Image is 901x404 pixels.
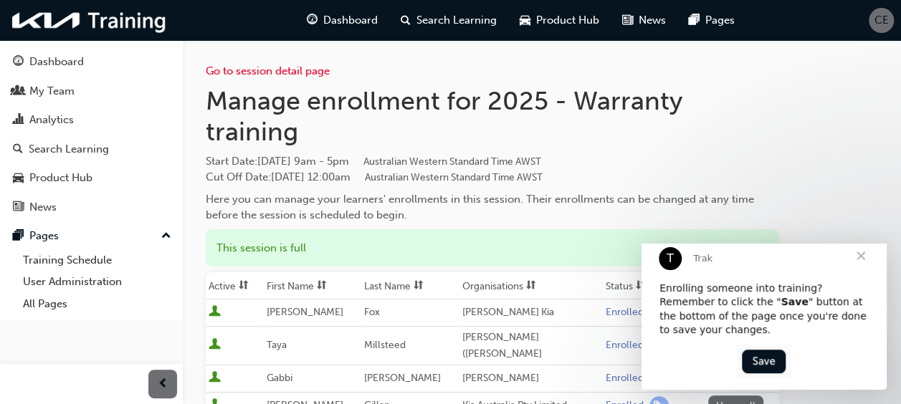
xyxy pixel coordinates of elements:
[13,56,24,69] span: guage-icon
[536,12,599,29] span: Product Hub
[622,11,633,29] span: news-icon
[364,372,441,384] span: [PERSON_NAME]
[6,46,177,223] button: DashboardMy TeamAnalyticsSearch LearningProduct HubNews
[29,54,84,70] div: Dashboard
[603,272,700,299] th: Toggle SortBy
[508,6,611,35] a: car-iconProduct Hub
[13,85,24,98] span: people-icon
[206,64,330,77] a: Go to session detail page
[209,305,221,319] span: User is active
[206,153,779,170] span: Start Date :
[29,228,59,244] div: Pages
[209,338,221,352] span: User is active
[642,244,887,390] iframe: Intercom live chat message
[206,272,264,299] th: Toggle SortBy
[257,155,541,168] span: [DATE] 9am - 5pm
[13,172,24,185] span: car-icon
[6,194,177,221] a: News
[6,49,177,75] a: Dashboard
[606,339,644,352] div: Enrolled
[401,11,411,29] span: search-icon
[365,171,543,183] span: Australian Western Standard Time AWST
[206,170,543,183] span: Cut Off Date : [DATE] 12:00am
[639,12,666,29] span: News
[606,372,644,385] div: Enrolled
[6,223,177,249] button: Pages
[239,280,249,292] span: sorting-icon
[389,6,508,35] a: search-iconSearch Learning
[206,85,779,148] h1: Manage enrollment for 2025 - Warranty training
[874,12,889,29] span: CE
[611,6,677,35] a: news-iconNews
[13,114,24,127] span: chart-icon
[206,229,779,267] div: This session is full
[267,339,287,351] span: Taya
[869,8,894,33] button: CE
[17,271,177,293] a: User Administration
[361,272,459,299] th: Toggle SortBy
[267,372,292,384] span: Gabbi
[267,306,343,318] span: [PERSON_NAME]
[307,11,318,29] span: guage-icon
[462,370,600,387] div: [PERSON_NAME]
[139,52,166,64] b: Save
[13,201,24,214] span: news-icon
[526,280,536,292] span: sorting-icon
[6,136,177,163] a: Search Learning
[363,155,541,168] span: Australian Western Standard Time AWST
[705,12,735,29] span: Pages
[264,272,361,299] th: Toggle SortBy
[206,191,779,223] div: Here you can manage your learners' enrollments in this session. Their enrollments can be changed ...
[17,249,177,271] a: Training Schedule
[6,78,177,105] a: My Team
[636,280,646,292] span: sorting-icon
[6,107,177,133] a: Analytics
[29,141,109,158] div: Search Learning
[209,371,221,385] span: User is active
[18,38,227,94] div: Enrolling someone into training? Remember to click the " " button at the bottom of the page once ...
[677,6,746,35] a: pages-iconPages
[459,272,603,299] th: Toggle SortBy
[29,170,92,186] div: Product Hub
[6,165,177,191] a: Product Hub
[17,293,177,315] a: All Pages
[29,112,74,128] div: Analytics
[13,230,24,243] span: pages-icon
[689,11,700,29] span: pages-icon
[414,280,424,292] span: sorting-icon
[29,83,75,100] div: My Team
[158,375,168,393] span: prev-icon
[7,6,172,35] img: kia-training
[606,306,644,319] div: Enrolled
[29,199,57,216] div: News
[364,339,406,351] span: Millsteed
[323,12,378,29] span: Dashboard
[317,280,327,292] span: sorting-icon
[462,330,600,362] div: [PERSON_NAME] ([PERSON_NAME]
[520,11,530,29] span: car-icon
[295,6,389,35] a: guage-iconDashboard
[416,12,497,29] span: Search Learning
[13,143,23,156] span: search-icon
[161,227,171,246] span: up-icon
[364,306,380,318] span: Fox
[462,304,600,321] div: [PERSON_NAME] Kia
